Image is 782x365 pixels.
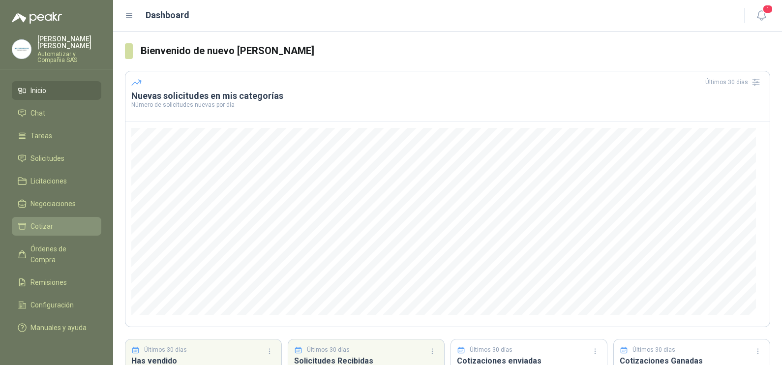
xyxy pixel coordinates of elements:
[131,102,764,108] p: Número de solicitudes nuevas por día
[12,40,31,59] img: Company Logo
[752,7,770,25] button: 1
[12,194,101,213] a: Negociaciones
[705,74,764,90] div: Últimos 30 días
[470,345,512,355] p: Últimos 30 días
[146,8,189,22] h1: Dashboard
[30,300,74,310] span: Configuración
[12,104,101,122] a: Chat
[12,81,101,100] a: Inicio
[762,4,773,14] span: 1
[12,172,101,190] a: Licitaciones
[12,296,101,314] a: Configuración
[30,243,92,265] span: Órdenes de Compra
[144,345,187,355] p: Últimos 30 días
[12,12,62,24] img: Logo peakr
[12,217,101,236] a: Cotizar
[12,149,101,168] a: Solicitudes
[30,153,64,164] span: Solicitudes
[30,176,67,186] span: Licitaciones
[37,51,101,63] p: Automatizar y Compañia SAS
[141,43,770,59] h3: Bienvenido de nuevo [PERSON_NAME]
[12,318,101,337] a: Manuales y ayuda
[30,221,53,232] span: Cotizar
[30,322,87,333] span: Manuales y ayuda
[632,345,675,355] p: Últimos 30 días
[30,108,45,119] span: Chat
[12,126,101,145] a: Tareas
[12,240,101,269] a: Órdenes de Compra
[307,345,350,355] p: Últimos 30 días
[37,35,101,49] p: [PERSON_NAME] [PERSON_NAME]
[30,198,76,209] span: Negociaciones
[30,130,52,141] span: Tareas
[131,90,764,102] h3: Nuevas solicitudes en mis categorías
[12,273,101,292] a: Remisiones
[30,277,67,288] span: Remisiones
[30,85,46,96] span: Inicio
